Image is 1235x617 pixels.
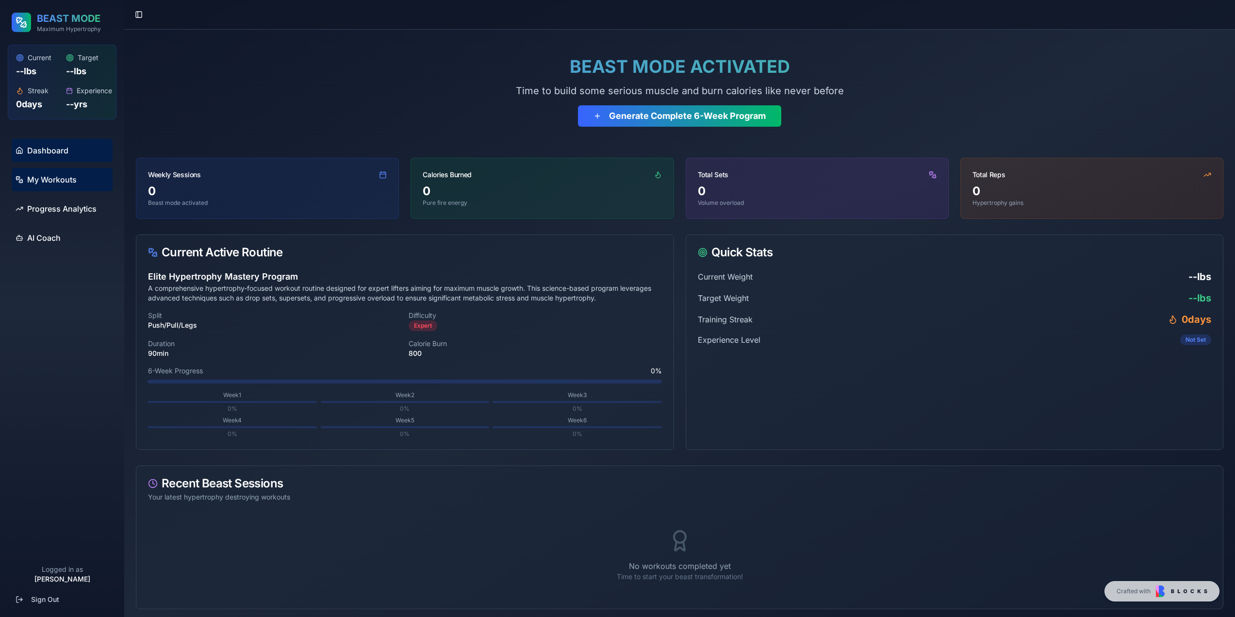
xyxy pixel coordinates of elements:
p: No workouts completed yet [148,560,1211,572]
p: [PERSON_NAME] [8,574,116,584]
p: Difficulty [409,311,661,320]
button: Generate Complete 6-Week Program [578,105,781,127]
p: Time to build some serious muscle and burn calories like never before [136,84,1223,98]
p: Hypertrophy gains [972,199,1211,207]
div: Weekly Sessions [148,170,201,180]
div: 0 [148,183,387,199]
img: Blocks [1156,585,1207,597]
p: Pure fire energy [423,199,661,207]
span: Progress Analytics [27,203,97,215]
h3: Elite Hypertrophy Mastery Program [148,270,662,283]
h1: BEAST MODE ACTIVATED [136,57,1223,76]
a: Dashboard [12,139,113,162]
p: Duration [148,339,401,349]
span: 0 days [1182,313,1211,326]
span: Current Weight [698,271,753,283]
p: -- lbs [66,65,108,78]
div: 0 [972,183,1211,199]
div: Not Set [1180,334,1211,345]
div: Quick Stats [698,247,1212,258]
div: Calories Burned [423,170,472,180]
p: -- yrs [66,98,108,111]
div: Your latest hypertrophy destroying workouts [148,492,1211,502]
p: Time to start your beast transformation! [148,572,1211,582]
p: Maximum Hypertrophy [37,25,101,33]
div: Total Reps [972,170,1005,180]
p: Week 4 [148,417,317,424]
a: Progress Analytics [12,197,113,220]
a: AI Coach [12,226,113,250]
span: Training Streak [698,314,753,325]
span: AI Coach [27,232,61,244]
div: Current Active Routine [148,247,662,258]
span: 0 % [651,366,662,376]
p: 0 % [321,430,490,438]
div: 0 [423,183,661,199]
p: Volume overload [698,199,937,207]
span: Current [28,53,51,63]
p: 800 [409,349,661,358]
div: Total Sets [698,170,729,180]
div: Expert [409,320,437,331]
button: Sign Out [8,590,116,609]
p: Week 6 [493,417,662,424]
span: Target [78,53,99,63]
span: Crafted with [1117,587,1151,595]
p: 0 % [148,430,317,438]
p: Split [148,311,401,320]
span: Experience Level [698,334,760,346]
div: 0 [698,183,937,199]
p: Calorie Burn [409,339,661,349]
h2: BEAST MODE [37,12,101,25]
span: 6-Week Progress [148,366,203,376]
span: Streak [28,86,49,96]
span: Dashboard [27,145,68,156]
p: 0 % [148,405,317,413]
span: -- lbs [1188,270,1211,283]
a: My Workouts [12,168,113,191]
div: Recent Beast Sessions [148,478,1211,489]
p: 90 min [148,349,401,358]
p: A comprehensive hypertrophy-focused workout routine designed for expert lifters aiming for maximu... [148,283,662,303]
p: -- lbs [16,65,58,78]
p: Push/Pull/Legs [148,320,401,330]
p: Week 2 [321,391,490,399]
p: 0 % [493,405,662,413]
p: Beast mode activated [148,199,387,207]
span: -- lbs [1188,291,1211,305]
p: Logged in as [8,565,116,574]
p: Week 5 [321,417,490,424]
span: Target Weight [698,292,749,304]
span: My Workouts [27,174,77,185]
p: 0 % [493,430,662,438]
p: Week 1 [148,391,317,399]
span: Experience [77,86,108,96]
p: 0 days [16,98,58,111]
p: Week 3 [493,391,662,399]
a: Crafted with [1104,581,1219,601]
p: 0 % [321,405,490,413]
